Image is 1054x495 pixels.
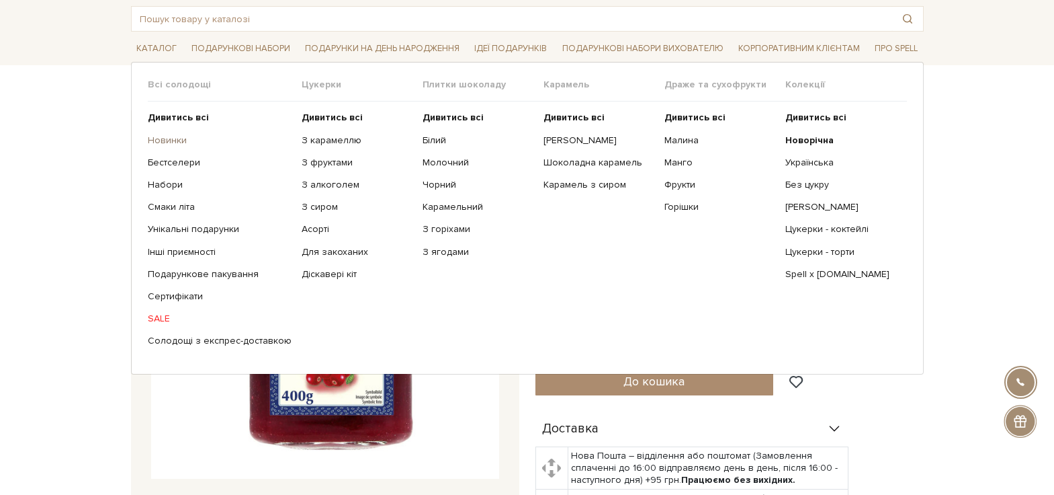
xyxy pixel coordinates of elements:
[302,201,412,213] a: З сиром
[557,37,729,60] a: Подарункові набори вихователю
[785,246,896,258] a: Цукерки - торти
[423,135,533,147] a: Білий
[785,268,896,280] a: Spell x [DOMAIN_NAME]
[785,135,896,147] a: Новорічна
[664,201,775,213] a: Горішки
[302,135,412,147] a: З карамеллю
[148,112,209,123] b: Дивитись всі
[423,157,533,169] a: Молочний
[148,79,302,91] span: Всі солодощі
[542,423,599,435] span: Доставка
[423,223,533,235] a: З горіхами
[148,268,292,280] a: Подарункове пакування
[568,447,848,490] td: Нова Пошта – відділення або поштомат (Замовлення сплаченні до 16:00 відправляємо день в день, піс...
[148,313,292,325] a: SALE
[148,223,292,235] a: Унікальні подарунки
[785,201,896,213] a: [PERSON_NAME]
[469,38,552,59] a: Ідеї подарунків
[664,135,775,147] a: Малина
[302,223,412,235] a: Асорті
[423,179,533,191] a: Чорний
[148,112,292,124] a: Дивитись всі
[302,112,363,123] b: Дивитись всі
[423,246,533,258] a: З ягодами
[785,157,896,169] a: Українська
[785,179,896,191] a: Без цукру
[543,179,654,191] a: Карамель з сиром
[423,201,533,213] a: Карамельний
[892,7,923,31] button: Пошук товару у каталозі
[543,112,605,123] b: Дивитись всі
[131,38,182,59] a: Каталог
[785,223,896,235] a: Цукерки - коктейлі
[664,112,726,123] b: Дивитись всі
[543,79,664,91] span: Карамель
[733,37,865,60] a: Корпоративним клієнтам
[148,157,292,169] a: Бестселери
[148,246,292,258] a: Інші приємності
[623,374,685,389] span: До кошика
[543,112,654,124] a: Дивитись всі
[785,135,834,146] b: Новорічна
[869,38,923,59] a: Про Spell
[664,79,785,91] span: Драже та сухофрукти
[302,179,412,191] a: З алкоголем
[148,179,292,191] a: Набори
[148,135,292,147] a: Новинки
[423,79,543,91] span: Плитки шоколаду
[148,201,292,213] a: Смаки літа
[664,157,775,169] a: Манго
[148,335,292,347] a: Солодощі з експрес-доставкою
[148,291,292,303] a: Сертифікати
[423,112,484,123] b: Дивитись всі
[785,79,906,91] span: Колекції
[300,38,465,59] a: Подарунки на День народження
[132,7,892,31] input: Пошук товару у каталозі
[423,112,533,124] a: Дивитись всі
[186,38,296,59] a: Подарункові набори
[131,62,924,374] div: Каталог
[543,157,654,169] a: Шоколадна карамель
[302,79,423,91] span: Цукерки
[302,246,412,258] a: Для закоханих
[543,135,654,147] a: [PERSON_NAME]
[785,112,846,123] b: Дивитись всі
[681,474,795,486] b: Працюємо без вихідних.
[302,157,412,169] a: З фруктами
[664,179,775,191] a: Фрукти
[302,112,412,124] a: Дивитись всі
[785,112,896,124] a: Дивитись всі
[664,112,775,124] a: Дивитись всі
[535,369,774,395] button: До кошика
[302,268,412,280] a: Діскавері кіт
